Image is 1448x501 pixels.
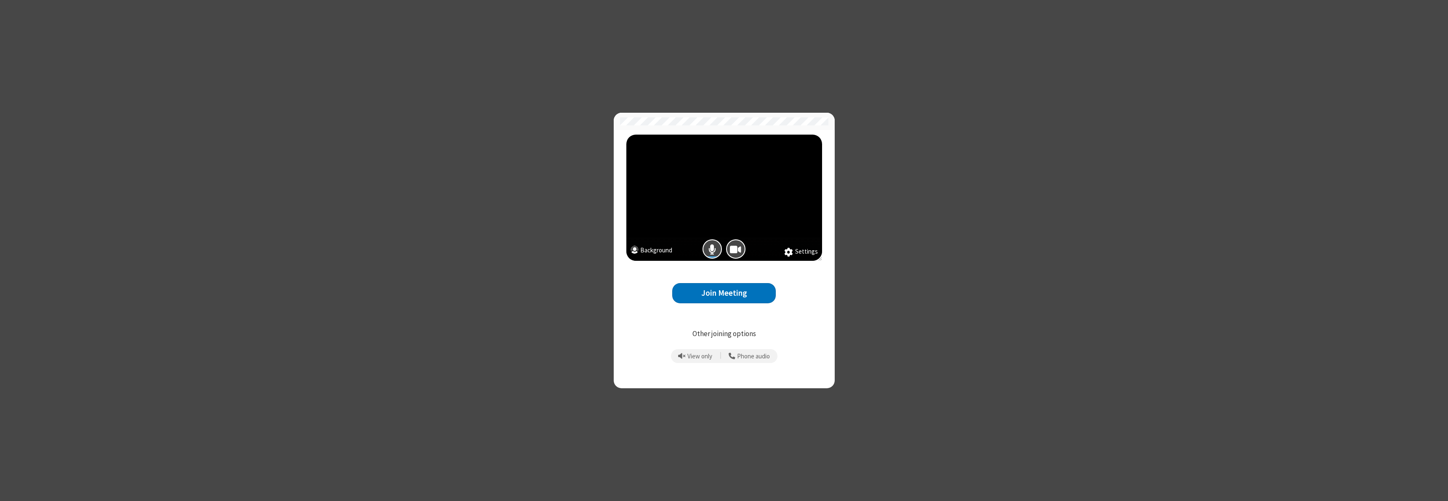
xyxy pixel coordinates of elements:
span: | [720,350,721,362]
button: Background [631,246,672,257]
button: Mic is on [703,239,722,259]
p: Other joining options [626,329,822,339]
span: Phone audio [737,353,770,360]
button: Settings [784,247,818,257]
button: Prevent echo when there is already an active mic and speaker in the room. [675,349,716,363]
button: Use your phone for mic and speaker while you view the meeting on this device. [726,349,773,363]
button: Join Meeting [672,283,776,304]
button: Camera is on [726,239,745,259]
span: View only [687,353,712,360]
